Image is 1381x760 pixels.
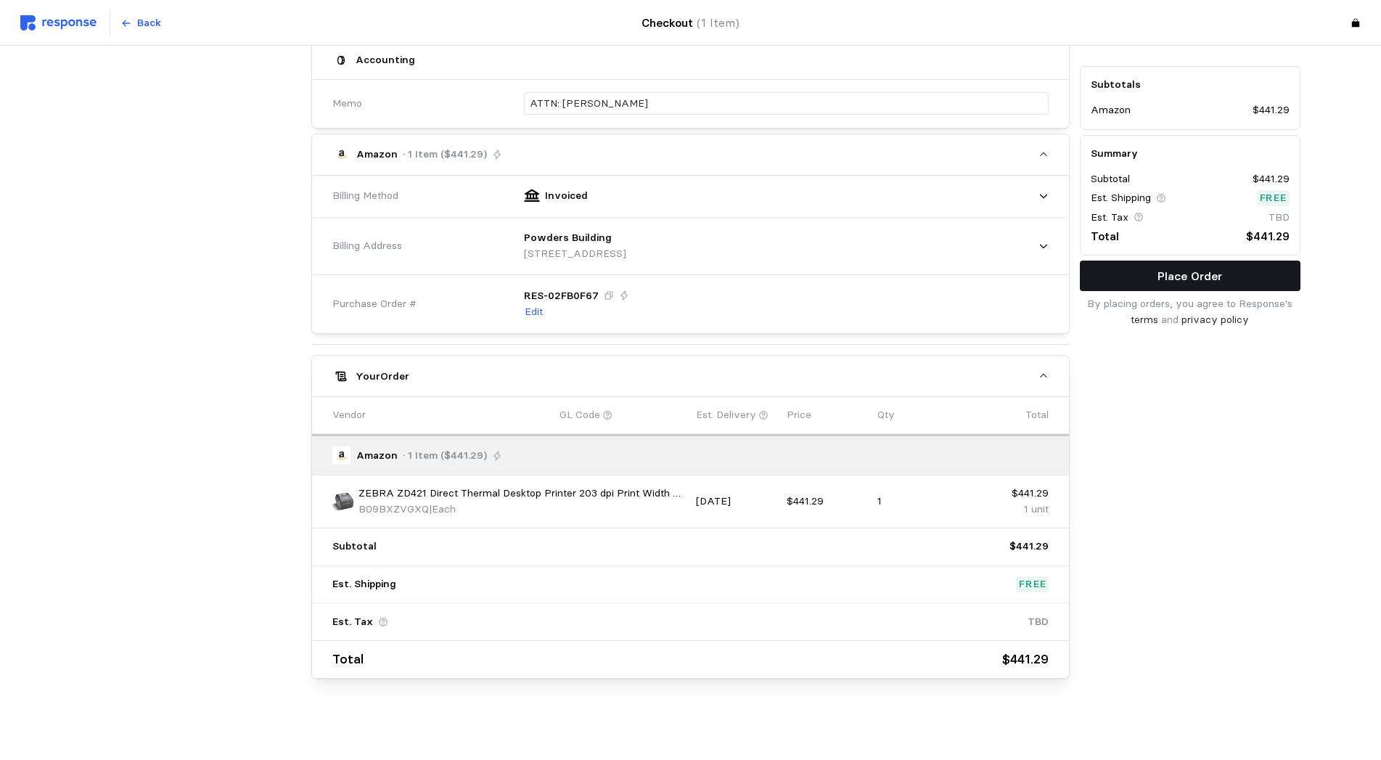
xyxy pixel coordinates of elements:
p: Total [332,649,364,670]
p: [STREET_ADDRESS] [524,246,626,262]
p: $441.29 [1009,539,1049,555]
p: 1 [877,494,958,510]
p: GL Code [560,407,600,423]
p: Est. Shipping [1091,191,1151,207]
p: $441.29 [1246,227,1290,245]
button: Place Order [1080,261,1300,291]
a: terms [1131,313,1158,326]
p: Back [137,15,161,31]
span: | Each [429,502,456,515]
p: Total [1091,227,1119,245]
p: Subtotal [1091,171,1130,187]
p: Vendor [332,407,366,423]
p: Est. Delivery [696,407,756,423]
p: Amazon [1091,103,1131,119]
p: Free [1019,576,1046,592]
p: TBD [1269,210,1290,226]
p: Free [1260,191,1287,207]
p: Price [787,407,811,423]
div: Amazon· 1 Item ($441.29) [312,176,1069,334]
input: What are these orders for? [530,93,1043,114]
p: Powders Building [524,230,612,246]
img: svg%3e [20,15,97,30]
div: YourOrder [312,396,1069,677]
p: · 1 Item ($441.29) [403,147,487,163]
h5: Subtotals [1091,77,1290,92]
button: Edit [524,303,544,321]
p: Est. Shipping [332,576,396,592]
h5: Your Order [356,369,409,384]
p: TBD [1028,614,1049,630]
h5: Accounting [356,52,415,68]
span: Billing Address [332,238,402,254]
p: $441.29 [1253,171,1290,187]
p: Invoiced [545,188,588,204]
p: $441.29 [1253,103,1290,119]
p: [DATE] [696,494,776,510]
button: Amazon· 1 Item ($441.29) [312,134,1069,175]
p: $441.29 [787,494,867,510]
p: Amazon [356,147,398,163]
img: 61o4bTuBoJL._AC_SX425_.jpg [332,491,353,512]
p: Place Order [1157,267,1222,285]
p: · 1 Item ($441.29) [403,448,487,464]
p: RES-02FB0F67 [524,288,599,304]
p: Est. Tax [332,614,373,630]
p: $441.29 [1002,649,1049,670]
span: (1 Item) [697,16,739,30]
p: Total [1025,407,1049,423]
p: Amazon [356,448,398,464]
h4: Checkout [642,14,739,32]
span: B09BXZVGXQ [358,502,429,515]
button: Back [112,9,169,37]
p: By placing orders, you agree to Response's and [1080,296,1300,327]
span: Purchase Order # [332,296,417,312]
p: Qty [877,407,895,423]
span: Billing Method [332,188,398,204]
a: privacy policy [1181,313,1249,326]
button: YourOrder [312,356,1069,396]
p: Edit [525,304,543,320]
p: 1 unit [968,502,1049,518]
p: Subtotal [332,539,377,555]
p: Est. Tax [1091,210,1128,226]
p: ZEBRA ZD421 Direct Thermal Desktop Printer 203 dpi Print Width 4-inch Wired USB and Ethernet Conn... [358,486,685,502]
p: $441.29 [968,486,1049,502]
span: Memo [332,96,362,112]
h5: Summary [1091,146,1290,161]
